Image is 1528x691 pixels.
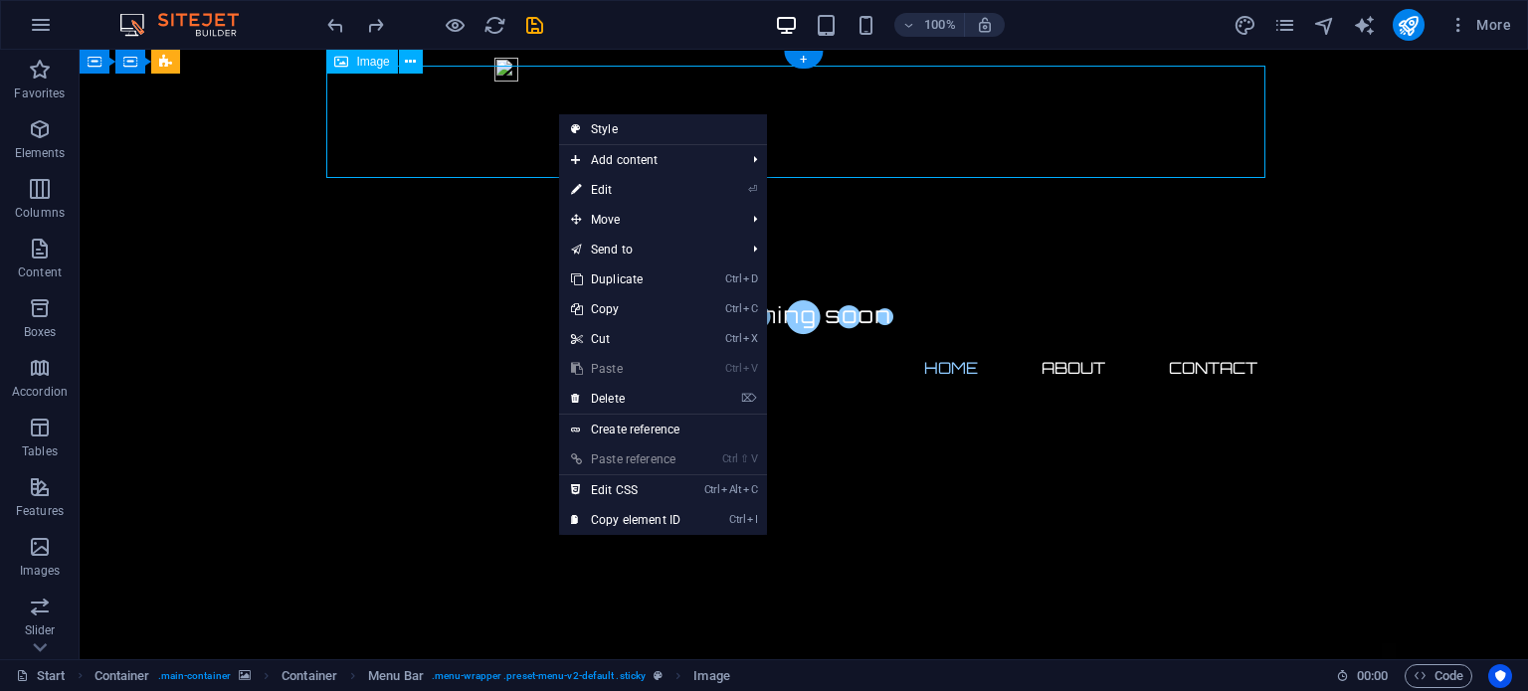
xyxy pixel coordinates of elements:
p: Content [18,264,62,280]
a: ⏎Edit [559,175,692,205]
button: Click here to leave preview mode and continue editing [443,13,467,37]
span: . main-container [158,664,231,688]
button: navigator [1313,13,1337,37]
i: ⏎ [748,183,757,196]
p: Favorites [14,86,65,101]
i: I [747,513,757,526]
i: ⇧ [740,452,749,465]
i: Save (Ctrl+S) [523,14,546,37]
a: CtrlXCut [559,324,692,354]
a: ⌦Delete [559,384,692,414]
button: undo [323,13,347,37]
h6: 100% [924,13,956,37]
i: ⌦ [741,392,757,405]
button: Code [1405,664,1472,688]
p: Images [20,563,61,579]
span: Click to select. Double-click to edit [95,664,150,688]
span: Image [356,56,389,68]
p: Features [16,503,64,519]
i: Design (Ctrl+Alt+Y) [1234,14,1256,37]
span: Click to select. Double-click to edit [368,664,424,688]
i: This element is a customizable preset [654,670,663,681]
i: Reload page [483,14,506,37]
button: 100% [894,13,965,37]
a: CtrlVPaste [559,354,692,384]
i: Pages (Ctrl+Alt+S) [1273,14,1296,37]
button: reload [482,13,506,37]
img: Editor Logo [114,13,264,37]
a: Ctrl⇧VPaste reference [559,444,692,474]
p: Slider [25,622,56,638]
p: Columns [15,205,65,221]
span: Click to select. Double-click to edit [693,664,729,688]
i: This element contains a background [239,670,251,681]
i: Ctrl [725,272,741,285]
span: Click to select. Double-click to edit [282,664,337,688]
i: Ctrl [722,452,738,465]
button: publish [1393,9,1425,41]
a: Click to cancel selection. Double-click to open Pages [16,664,66,688]
a: Create reference [559,415,767,444]
i: On resize automatically adjust zoom level to fit chosen device. [976,16,994,34]
p: Boxes [24,324,57,340]
i: Undo: Add element (Ctrl+Z) [324,14,347,37]
i: X [743,332,757,345]
p: Accordion [12,384,68,400]
span: More [1448,15,1511,35]
h6: Session time [1336,664,1389,688]
i: C [743,483,757,496]
button: save [522,13,546,37]
i: Ctrl [729,513,745,526]
i: V [751,452,757,465]
i: Ctrl [725,302,741,315]
i: Navigator [1313,14,1336,37]
i: AI Writer [1353,14,1376,37]
span: 00 00 [1357,664,1388,688]
a: Send to [559,235,737,264]
i: Redo: Add element (Ctrl+Y, ⌘+Y) [364,14,387,37]
span: Add content [559,145,737,175]
a: CtrlICopy element ID [559,505,692,535]
i: V [743,362,757,375]
span: Code [1414,664,1463,688]
div: + [784,51,823,69]
button: More [1440,9,1519,41]
p: Tables [22,443,58,459]
button: pages [1273,13,1297,37]
span: : [1371,668,1374,683]
button: redo [363,13,387,37]
i: Alt [721,483,741,496]
a: Style [559,114,767,144]
button: text_generator [1353,13,1377,37]
i: Ctrl [725,362,741,375]
a: CtrlAltCEdit CSS [559,475,692,505]
button: design [1234,13,1257,37]
a: CtrlDDuplicate [559,264,692,294]
nav: breadcrumb [95,664,730,688]
i: C [743,302,757,315]
p: Elements [15,145,66,161]
i: Ctrl [704,483,720,496]
span: Move [559,205,737,235]
i: D [743,272,757,285]
i: Ctrl [725,332,741,345]
button: Usercentrics [1488,664,1512,688]
span: . menu-wrapper .preset-menu-v2-default .sticky [432,664,646,688]
a: CtrlCCopy [559,294,692,324]
i: Publish [1397,14,1420,37]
